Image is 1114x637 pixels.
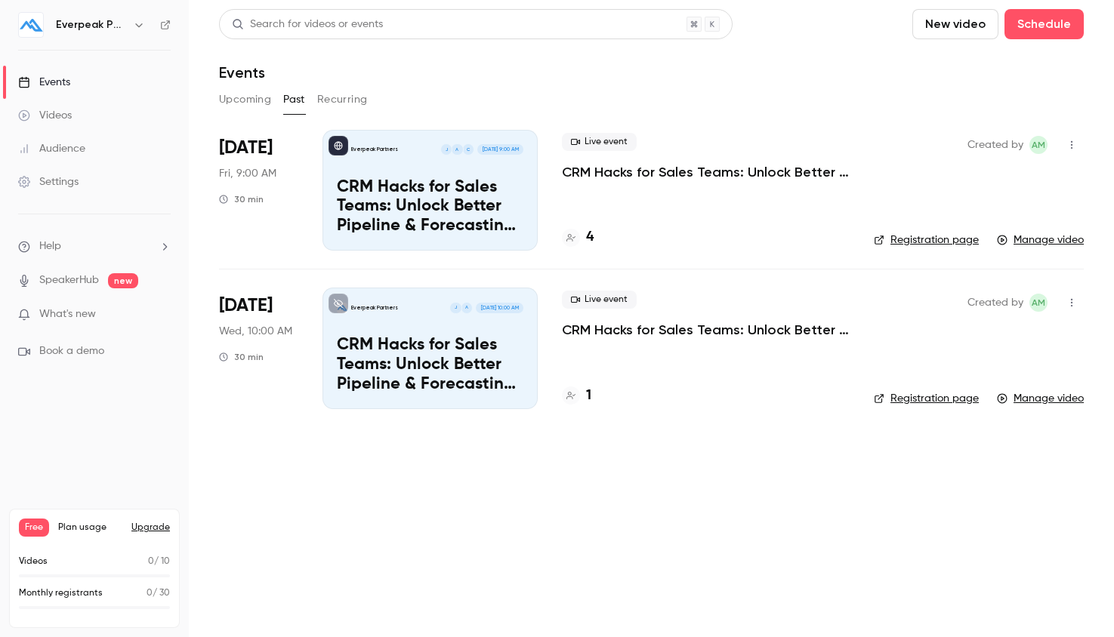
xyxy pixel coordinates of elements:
[440,143,452,155] div: J
[322,288,538,408] a: CRM Hacks for Sales Teams: Unlock Better Pipeline & Forecasting FastEverpeak PartnersAJ[DATE] 10:...
[219,351,264,363] div: 30 min
[147,589,153,598] span: 0
[967,294,1023,312] span: Created by
[1032,136,1045,154] span: AM
[586,227,594,248] h4: 4
[19,519,49,537] span: Free
[283,88,305,112] button: Past
[58,522,122,534] span: Plan usage
[337,178,523,236] p: CRM Hacks for Sales Teams: Unlock Better Pipeline & Forecasting Fast
[147,586,170,600] p: / 30
[56,17,127,32] h6: Everpeak Partners
[148,557,154,566] span: 0
[351,146,398,153] p: Everpeak Partners
[19,586,103,600] p: Monthly registrants
[322,130,538,251] a: CRM Hacks for Sales Teams: Unlock Better Pipeline & Forecasting FastEverpeak PartnersCAJ[DATE] 9:...
[39,272,99,288] a: SpeakerHub
[462,143,474,155] div: C
[18,174,79,189] div: Settings
[337,336,523,394] p: CRM Hacks for Sales Teams: Unlock Better Pipeline & Forecasting Fast
[562,133,637,151] span: Live event
[18,141,85,156] div: Audience
[219,294,273,318] span: [DATE]
[562,291,637,309] span: Live event
[219,63,265,82] h1: Events
[108,273,138,288] span: new
[19,555,48,568] p: Videos
[317,88,368,112] button: Recurring
[449,302,461,314] div: J
[19,13,43,37] img: Everpeak Partners
[219,166,276,181] span: Fri, 9:00 AM
[219,136,273,160] span: [DATE]
[562,321,850,339] a: CRM Hacks for Sales Teams: Unlock Better Pipeline & Forecasting Fast
[131,522,170,534] button: Upgrade
[351,304,398,312] p: Everpeak Partners
[874,232,979,248] a: Registration page
[997,391,1084,406] a: Manage video
[912,9,998,39] button: New video
[18,75,70,90] div: Events
[219,288,298,408] div: Jul 23 Wed, 12:00 PM (America/Chicago)
[562,163,850,181] a: CRM Hacks for Sales Teams: Unlock Better Pipeline & Forecasting Fast
[219,324,292,339] span: Wed, 10:00 AM
[148,555,170,568] p: / 10
[967,136,1023,154] span: Created by
[477,144,523,155] span: [DATE] 9:00 AM
[219,130,298,251] div: Jul 25 Fri, 11:00 AM (America/Chicago)
[586,386,591,406] h4: 1
[232,17,383,32] div: Search for videos or events
[18,238,171,254] li: help-dropdown-opener
[997,232,1084,248] a: Manage video
[219,88,271,112] button: Upcoming
[39,343,104,359] span: Book a demo
[1029,294,1048,312] span: Amber Martinez
[153,308,171,322] iframe: Noticeable Trigger
[476,303,523,313] span: [DATE] 10:00 AM
[562,386,591,406] a: 1
[1032,294,1045,312] span: AM
[451,143,463,155] div: A
[219,193,264,205] div: 30 min
[39,306,96,322] span: What's new
[461,302,473,314] div: A
[18,108,72,123] div: Videos
[39,238,61,254] span: Help
[562,227,594,248] a: 4
[1029,136,1048,154] span: Amber Martinez
[874,391,979,406] a: Registration page
[1004,9,1084,39] button: Schedule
